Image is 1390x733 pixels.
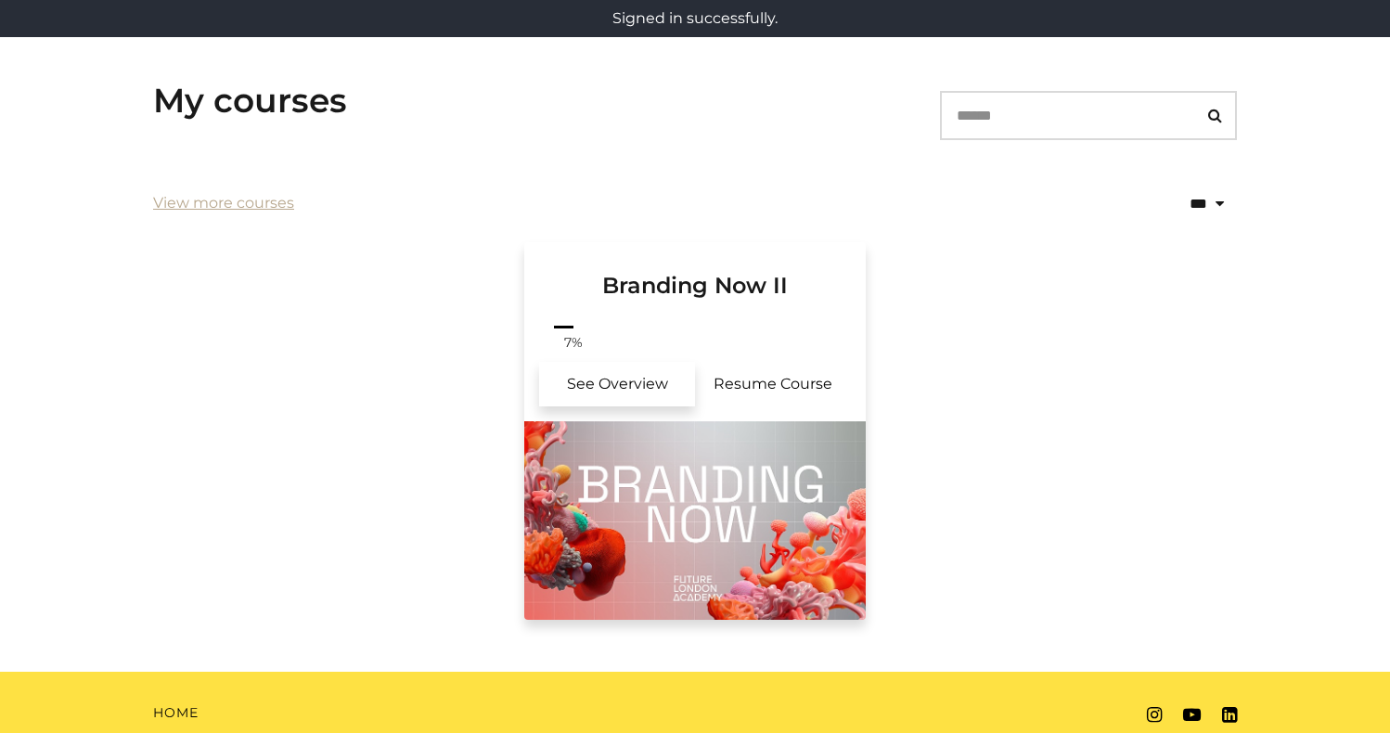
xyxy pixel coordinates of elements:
[1109,180,1237,227] select: status
[551,333,596,353] span: 7%
[153,703,199,723] a: Home
[547,242,843,300] h3: Branding Now II
[539,362,695,406] a: Branding Now II: See Overview
[524,242,866,322] a: Branding Now II
[153,192,294,214] a: View more courses
[695,362,851,406] a: Branding Now II: Resume Course
[7,7,1383,30] p: Signed in successfully.
[153,81,347,121] h3: My courses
